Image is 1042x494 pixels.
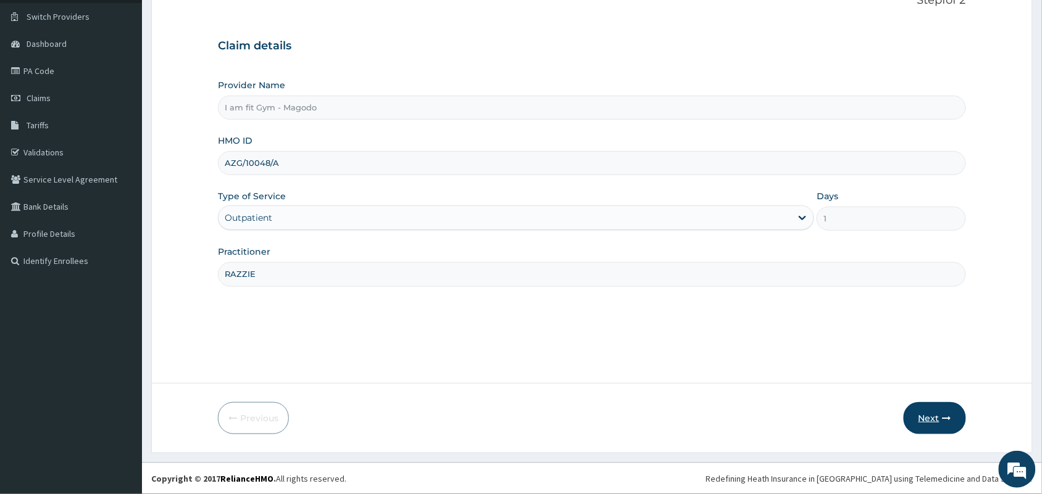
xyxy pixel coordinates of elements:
[218,402,289,434] button: Previous
[218,134,252,147] label: HMO ID
[218,39,966,53] h3: Claim details
[27,38,67,49] span: Dashboard
[72,155,170,280] span: We're online!
[218,245,270,258] label: Practitioner
[151,473,276,484] strong: Copyright © 2017 .
[706,472,1033,485] div: Redefining Heath Insurance in [GEOGRAPHIC_DATA] using Telemedicine and Data Science!
[27,120,49,131] span: Tariffs
[6,337,235,380] textarea: Type your message and hit 'Enter'
[218,190,286,202] label: Type of Service
[23,62,50,93] img: d_794563401_company_1708531726252_794563401
[218,79,285,91] label: Provider Name
[142,463,1042,494] footer: All rights reserved.
[27,93,51,104] span: Claims
[218,262,966,286] input: Enter Name
[220,473,273,484] a: RelianceHMO
[64,69,207,85] div: Chat with us now
[27,11,90,22] span: Switch Providers
[218,151,966,175] input: Enter HMO ID
[202,6,232,36] div: Minimize live chat window
[904,402,966,434] button: Next
[817,190,838,202] label: Days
